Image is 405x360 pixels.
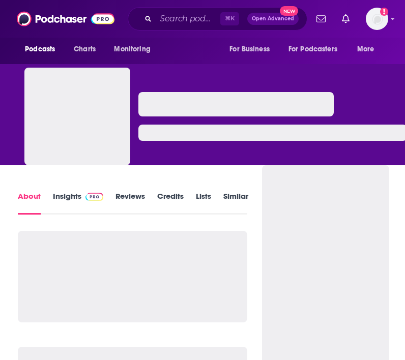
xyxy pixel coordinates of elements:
[282,40,352,59] button: open menu
[53,191,103,215] a: InsightsPodchaser Pro
[288,42,337,56] span: For Podcasters
[229,42,270,56] span: For Business
[366,8,388,30] button: Show profile menu
[128,7,307,31] div: Search podcasts, credits, & more...
[157,191,184,215] a: Credits
[18,40,68,59] button: open menu
[74,42,96,56] span: Charts
[17,9,114,28] img: Podchaser - Follow, Share and Rate Podcasts
[196,191,211,215] a: Lists
[223,191,248,215] a: Similar
[357,42,374,56] span: More
[280,6,298,16] span: New
[220,12,239,25] span: ⌘ K
[67,40,102,59] a: Charts
[18,191,41,215] a: About
[114,42,150,56] span: Monitoring
[380,8,388,16] svg: Add a profile image
[156,11,220,27] input: Search podcasts, credits, & more...
[338,10,354,27] a: Show notifications dropdown
[247,13,299,25] button: Open AdvancedNew
[366,8,388,30] img: User Profile
[350,40,387,59] button: open menu
[107,40,163,59] button: open menu
[25,42,55,56] span: Podcasts
[222,40,282,59] button: open menu
[252,16,294,21] span: Open Advanced
[312,10,330,27] a: Show notifications dropdown
[366,8,388,30] span: Logged in as jennarohl
[85,193,103,201] img: Podchaser Pro
[115,191,145,215] a: Reviews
